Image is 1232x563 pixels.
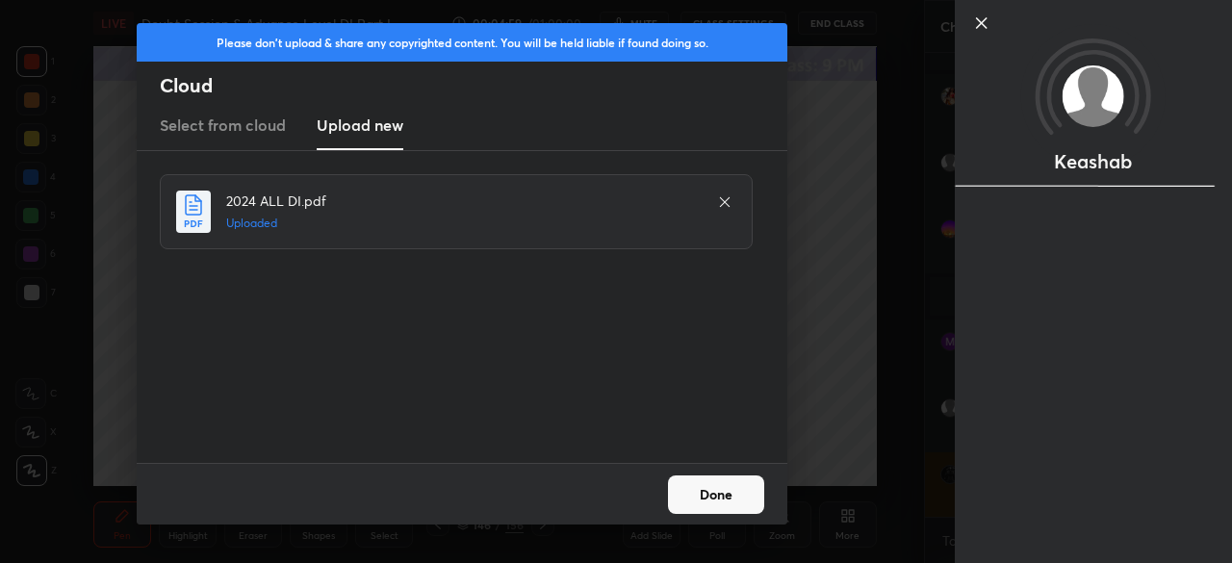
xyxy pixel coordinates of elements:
button: Done [668,475,764,514]
div: Please don't upload & share any copyrighted content. You will be held liable if found doing so. [137,23,787,62]
h5: Uploaded [226,215,698,232]
h2: Cloud [160,73,787,98]
h4: 2024 ALL DI.pdf [226,191,698,211]
p: Keashab [1054,154,1132,169]
h3: Upload new [317,114,403,137]
div: animation [955,170,1232,191]
img: default.png [1063,65,1124,127]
